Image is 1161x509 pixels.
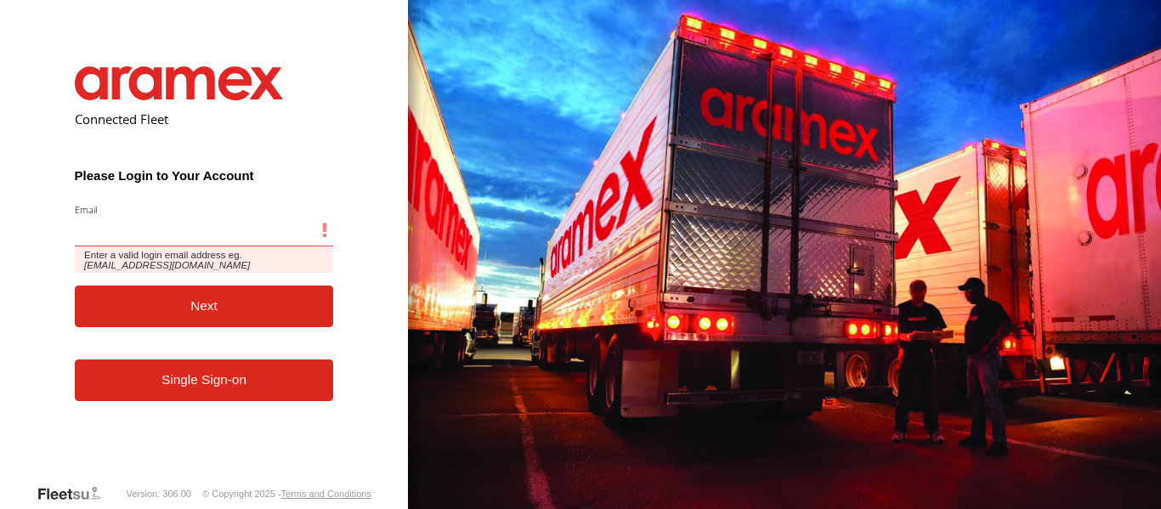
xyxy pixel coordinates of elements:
div: © Copyright 2025 - [202,489,371,499]
span: Enter a valid login email address eg. [75,246,334,273]
em: [EMAIL_ADDRESS][DOMAIN_NAME] [84,260,250,270]
div: Version: 306.00 [127,489,191,499]
a: Terms and Conditions [281,489,371,499]
a: Visit our Website [37,485,115,502]
h2: Connected Fleet [75,110,334,127]
img: Aramex [75,66,284,100]
h3: Please Login to Your Account [75,168,334,183]
a: Single Sign-on [75,359,334,401]
label: Email [75,203,334,216]
button: Next [75,286,334,327]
